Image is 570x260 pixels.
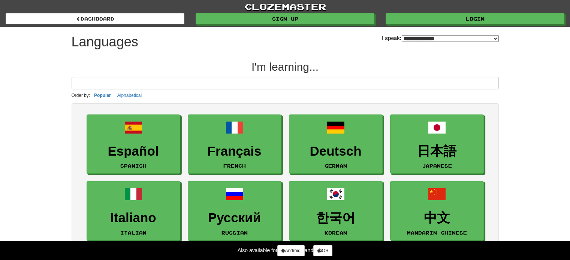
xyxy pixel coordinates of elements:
[394,144,480,159] h3: 日本語
[289,114,383,174] a: DeutschGerman
[289,181,383,241] a: 한국어Korean
[87,181,180,241] a: ItalianoItalian
[72,34,138,49] h1: Languages
[188,114,281,174] a: FrançaisFrench
[72,61,499,73] h2: I'm learning...
[293,211,379,225] h3: 한국어
[422,163,452,168] small: Japanese
[382,34,498,42] label: I speak:
[92,91,113,100] button: Popular
[188,181,281,241] a: РусскийRussian
[6,13,184,24] a: dashboard
[394,211,480,225] h3: 中文
[386,13,564,24] a: Login
[192,144,277,159] h3: Français
[325,163,347,168] small: German
[87,114,180,174] a: EspañolSpanish
[192,211,277,225] h3: Русский
[325,230,347,235] small: Korean
[402,35,499,42] select: I speak:
[120,230,147,235] small: Italian
[277,245,304,256] a: Android
[390,181,484,241] a: 中文Mandarin Chinese
[91,144,176,159] h3: Español
[223,163,246,168] small: French
[120,163,147,168] small: Spanish
[313,245,332,256] a: iOS
[91,211,176,225] h3: Italiano
[407,230,467,235] small: Mandarin Chinese
[390,114,484,174] a: 日本語Japanese
[115,91,144,100] button: Alphabetical
[196,13,374,24] a: Sign up
[221,230,248,235] small: Russian
[72,93,90,98] small: Order by:
[293,144,379,159] h3: Deutsch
